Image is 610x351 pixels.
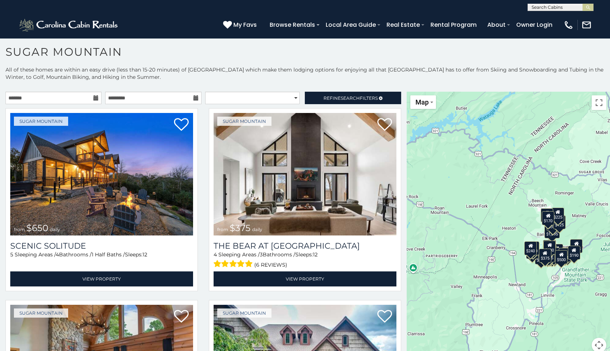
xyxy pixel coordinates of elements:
a: Scenic Solitude [10,241,193,251]
span: 4 [56,251,59,258]
a: Rental Program [427,18,480,31]
div: $350 [546,249,559,263]
span: 3 [260,251,263,258]
a: Add to favorites [174,117,189,133]
div: $155 [541,249,554,263]
div: $355 [526,245,539,259]
a: My Favs [223,20,259,30]
div: $300 [544,240,556,254]
span: Search [341,95,360,101]
span: 1 Half Baths / [92,251,125,258]
div: $170 [542,211,555,225]
a: Browse Rentals [266,18,319,31]
a: The Bear At Sugar Mountain from $375 daily [214,113,396,235]
span: 5 [10,251,13,258]
a: RefineSearchFilters [305,92,401,104]
span: Map [415,98,429,106]
img: phone-regular-white.png [563,20,574,30]
span: (6 reviews) [254,260,287,270]
img: The Bear At Sugar Mountain [214,113,396,235]
a: About [484,18,509,31]
a: Owner Login [513,18,556,31]
div: Sleeping Areas / Bathrooms / Sleeps: [214,251,396,270]
span: daily [50,227,60,232]
button: Toggle fullscreen view [592,95,606,110]
img: Scenic Solitude [10,113,193,235]
a: Scenic Solitude from $650 daily [10,113,193,235]
a: Add to favorites [377,309,392,325]
span: 12 [313,251,318,258]
div: $225 [552,208,564,222]
span: $375 [230,223,251,233]
a: View Property [10,271,193,286]
a: View Property [214,271,396,286]
img: White-1-2.png [18,18,120,32]
div: $375 [539,248,551,262]
a: Add to favorites [377,117,392,133]
span: Refine Filters [324,95,378,101]
div: $350 [547,217,559,231]
div: $125 [554,215,566,229]
div: $190 [543,240,556,254]
a: Sugar Mountain [217,117,271,126]
span: 4 [214,251,217,258]
span: from [217,227,228,232]
a: Sugar Mountain [14,117,68,126]
a: Real Estate [383,18,424,31]
h3: The Bear At Sugar Mountain [214,241,396,251]
span: 12 [143,251,147,258]
a: Add to favorites [174,309,189,325]
div: $500 [555,250,568,264]
div: $1,095 [545,224,560,238]
div: $200 [551,244,563,258]
div: $190 [568,245,580,259]
a: The Bear At [GEOGRAPHIC_DATA] [214,241,396,251]
a: Sugar Mountain [14,308,68,318]
div: $155 [570,239,583,253]
div: $240 [541,208,553,222]
span: $650 [26,223,48,233]
button: Change map style [410,95,436,109]
div: Sleeping Areas / Bathrooms / Sleeps: [10,251,193,270]
div: $650 [535,250,547,264]
div: $195 [559,248,572,262]
span: daily [252,227,262,232]
img: mail-regular-white.png [581,20,592,30]
div: $240 [525,241,537,255]
span: from [14,227,25,232]
a: Local Area Guide [322,18,380,31]
span: My Favs [233,20,257,29]
a: Sugar Mountain [217,308,271,318]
